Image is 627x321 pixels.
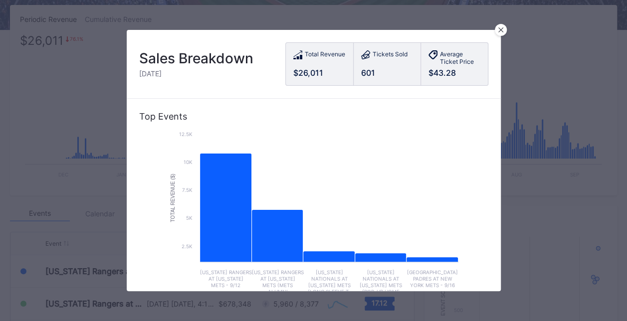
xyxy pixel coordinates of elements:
div: Tickets Sold [373,50,408,61]
div: 601 [361,68,413,78]
text: [GEOGRAPHIC_DATA] Padres at New York Mets - 9/16 [407,269,458,288]
text: 2.5k [182,243,193,249]
div: [DATE] [139,69,253,78]
text: Total Revenue ($) [170,173,175,222]
div: Sales Breakdown [139,50,253,67]
text: [US_STATE] Rangers at [US_STATE] Mets - 9/12 [200,269,251,288]
div: $43.28 [428,68,480,78]
text: [US_STATE] Nationals at [US_STATE] Mets (Pop-Up Home Run Apple Giveaway) - 9/19 [359,269,402,308]
text: 10k [184,159,193,165]
div: Top Events [139,111,488,122]
text: [US_STATE] Rangers at [US_STATE] Mets (Mets Alumni Classic/Mrs. Met Taxicab Bobblehead Giveaway) ... [251,269,303,321]
text: 7.5k [182,187,193,193]
text: 12.5k [179,131,193,137]
div: $26,011 [293,68,346,78]
text: [US_STATE] Nationals at [US_STATE] Mets (Long Sleeve T- Shirt Giveaway) - 9/20 [306,269,352,308]
div: Average Ticket Price [440,50,480,65]
div: Total Revenue [305,50,345,61]
text: 5k [186,215,193,221]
